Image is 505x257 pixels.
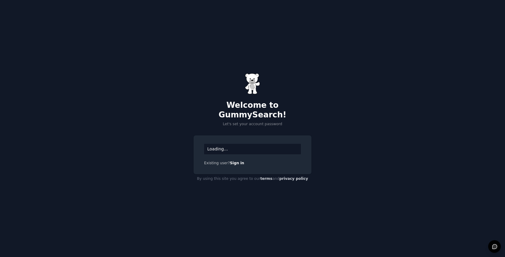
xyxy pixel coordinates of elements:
[194,174,311,184] div: By using this site you agree to our and
[279,177,308,181] a: privacy policy
[204,144,301,154] div: Loading...
[260,177,272,181] a: terms
[204,161,230,165] span: Existing user?
[230,161,244,165] a: Sign in
[245,73,260,94] img: Gummy Bear
[194,101,311,119] h2: Welcome to GummySearch!
[194,122,311,127] p: Let's set your account password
